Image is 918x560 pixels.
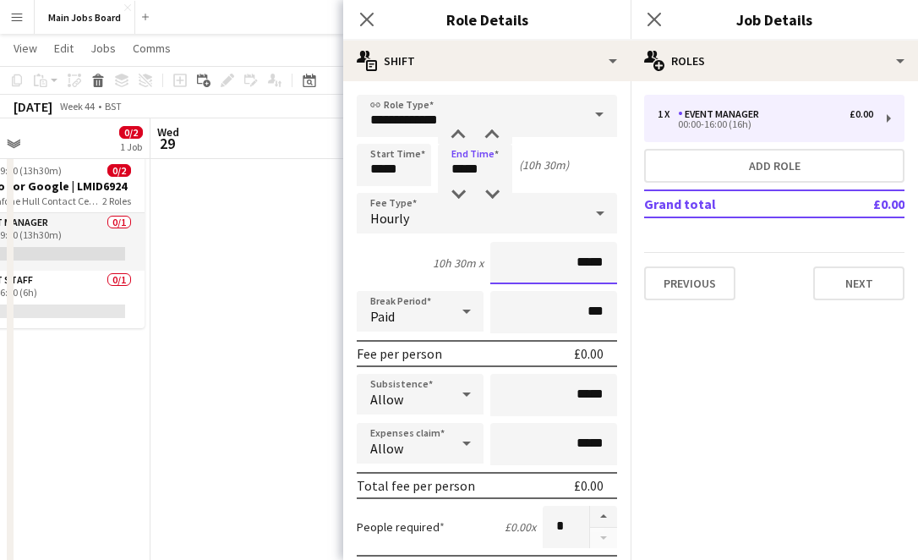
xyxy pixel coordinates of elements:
[658,120,873,129] div: 00:00-16:00 (16h)
[644,149,904,183] button: Add role
[105,100,122,113] div: BST
[155,134,179,153] span: 29
[54,41,74,56] span: Edit
[370,440,403,457] span: Allow
[505,519,536,535] div: £0.00 x
[133,41,171,56] span: Comms
[357,477,475,494] div: Total fee per person
[644,266,735,300] button: Previous
[343,8,631,30] h3: Role Details
[631,8,918,30] h3: Job Details
[850,108,873,120] div: £0.00
[658,108,678,120] div: 1 x
[644,190,824,217] td: Grand total
[343,41,631,81] div: Shift
[370,210,409,227] span: Hourly
[590,506,617,528] button: Increase
[107,164,131,177] span: 0/2
[35,1,135,34] button: Main Jobs Board
[126,37,178,59] a: Comms
[824,190,904,217] td: £0.00
[678,108,766,120] div: Event Manager
[47,37,80,59] a: Edit
[574,345,604,362] div: £0.00
[56,100,98,113] span: Week 44
[370,308,395,325] span: Paid
[157,124,179,140] span: Wed
[574,477,604,494] div: £0.00
[119,126,143,139] span: 0/2
[90,41,116,56] span: Jobs
[14,41,37,56] span: View
[7,37,44,59] a: View
[120,140,142,153] div: 1 Job
[84,37,123,59] a: Jobs
[14,98,52,115] div: [DATE]
[357,345,442,362] div: Fee per person
[102,195,131,207] span: 2 Roles
[519,157,569,173] div: (10h 30m)
[813,266,904,300] button: Next
[370,391,403,408] span: Allow
[357,519,445,535] label: People required
[433,255,484,271] div: 10h 30m x
[631,41,918,81] div: Roles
